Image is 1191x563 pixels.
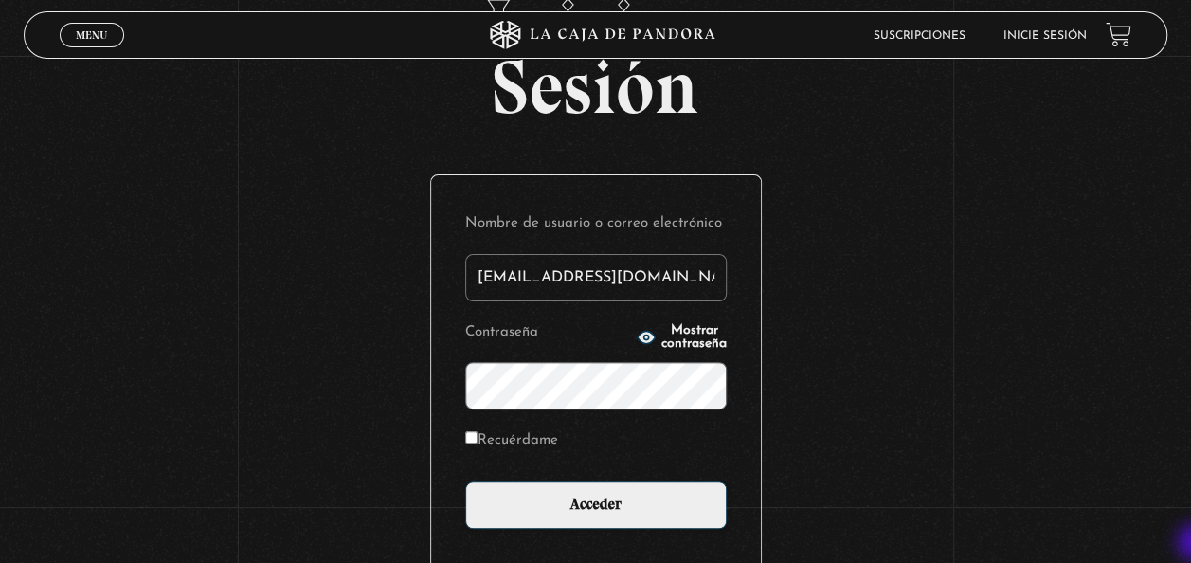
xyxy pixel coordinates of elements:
[465,209,727,239] label: Nombre de usuario o correo electrónico
[465,318,632,348] label: Contraseña
[76,29,107,41] span: Menu
[465,427,558,456] label: Recuérdame
[1003,30,1087,42] a: Inicie sesión
[465,431,478,444] input: Recuérdame
[637,324,727,351] button: Mostrar contraseña
[874,30,965,42] a: Suscripciones
[661,324,727,351] span: Mostrar contraseña
[70,45,115,59] span: Cerrar
[1106,22,1131,47] a: View your shopping cart
[465,481,727,529] input: Acceder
